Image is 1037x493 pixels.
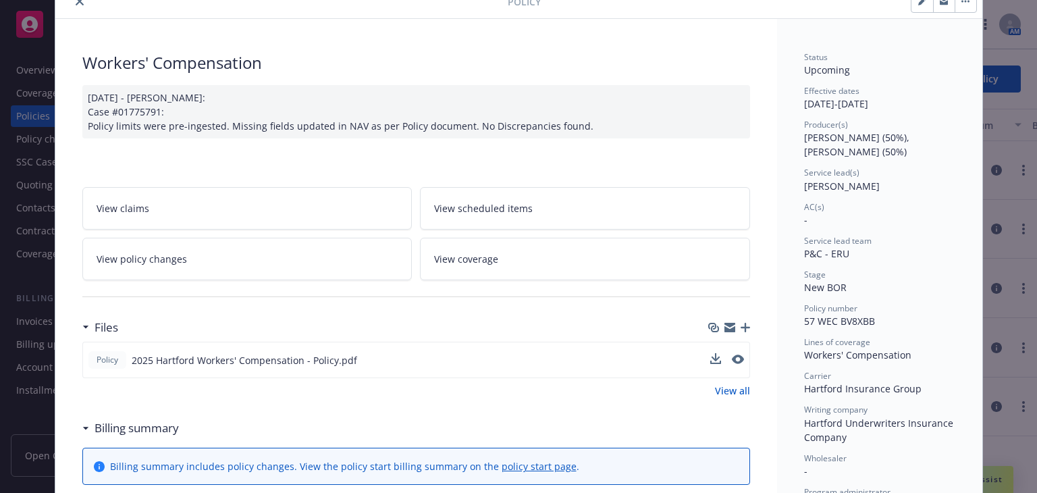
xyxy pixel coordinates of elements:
a: policy start page [502,460,577,473]
span: Upcoming [804,63,850,76]
span: Effective dates [804,85,859,97]
span: Wholesaler [804,452,847,464]
span: Service lead(s) [804,167,859,178]
span: [PERSON_NAME] (50%), [PERSON_NAME] (50%) [804,131,912,158]
span: Hartford Insurance Group [804,382,922,395]
span: New BOR [804,281,847,294]
a: View scheduled items [420,187,750,230]
span: Service lead team [804,235,872,246]
a: View policy changes [82,238,413,280]
span: - [804,213,807,226]
span: Lines of coverage [804,336,870,348]
span: View claims [97,201,149,215]
div: Billing summary [82,419,179,437]
h3: Files [95,319,118,336]
div: Workers' Compensation [804,348,955,362]
span: 57 WEC BV8XBB [804,315,875,328]
span: View policy changes [97,252,187,266]
span: [PERSON_NAME] [804,180,880,192]
button: preview file [732,355,744,364]
span: Writing company [804,404,868,415]
h3: Billing summary [95,419,179,437]
span: Status [804,51,828,63]
span: 2025 Hartford Workers' Compensation - Policy.pdf [132,353,357,367]
span: Policy [94,354,121,366]
span: P&C - ERU [804,247,849,260]
a: View all [715,384,750,398]
span: Carrier [804,370,831,382]
div: Files [82,319,118,336]
button: download file [710,353,721,364]
span: Producer(s) [804,119,848,130]
div: [DATE] - [DATE] [804,85,955,111]
a: View coverage [420,238,750,280]
div: Billing summary includes policy changes. View the policy start billing summary on the . [110,459,579,473]
button: download file [710,353,721,367]
button: preview file [732,353,744,367]
a: View claims [82,187,413,230]
span: View scheduled items [434,201,533,215]
span: AC(s) [804,201,824,213]
span: Hartford Underwriters Insurance Company [804,417,956,444]
span: Policy number [804,303,857,314]
span: Stage [804,269,826,280]
span: View coverage [434,252,498,266]
span: - [804,465,807,477]
div: Workers' Compensation [82,51,750,74]
div: [DATE] - [PERSON_NAME]: Case #01775791: Policy limits were pre-ingested. Missing fields updated i... [82,85,750,138]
